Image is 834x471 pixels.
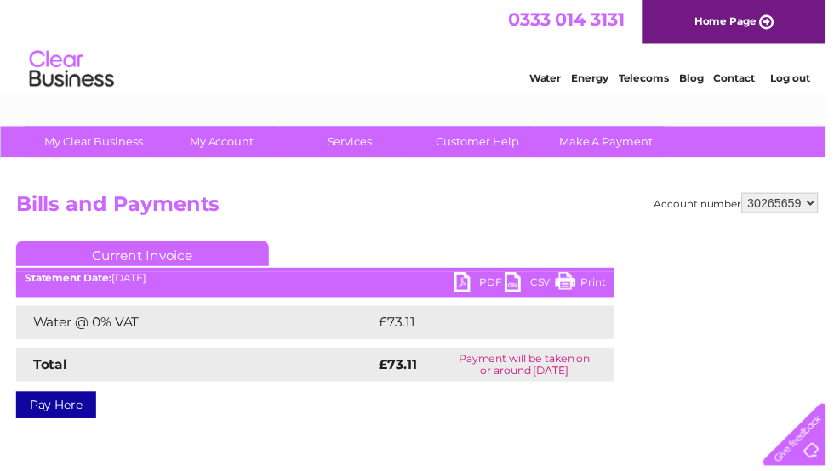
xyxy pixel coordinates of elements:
strong: £73.11 [383,360,421,376]
b: Statement Date: [25,274,112,287]
a: My Account [154,128,294,159]
img: logo.png [29,44,116,96]
div: Account number [660,195,826,215]
a: Water [534,72,567,85]
a: 0333 014 3131 [513,9,631,30]
a: CSV [510,275,561,299]
a: Contact [721,72,763,85]
a: Make A Payment [542,128,683,159]
a: Energy [577,72,614,85]
a: Customer Help [413,128,553,159]
a: Blog [686,72,711,85]
td: Water @ 0% VAT [16,309,379,343]
a: Telecoms [625,72,676,85]
a: Print [561,275,612,299]
td: £73.11 [379,309,582,343]
h2: Bills and Payments [16,195,826,227]
a: Services [283,128,424,159]
a: Current Invoice [16,243,271,269]
div: Clear Business is a trading name of Verastar Limited (registered in [GEOGRAPHIC_DATA] No. 3667643... [16,9,820,82]
div: [DATE] [16,275,620,287]
a: Pay Here [16,395,97,423]
a: My Clear Business [25,128,165,159]
strong: Total [33,360,68,376]
td: Payment will be taken on or around [DATE] [439,351,620,385]
a: PDF [459,275,510,299]
a: Log out [778,72,818,85]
